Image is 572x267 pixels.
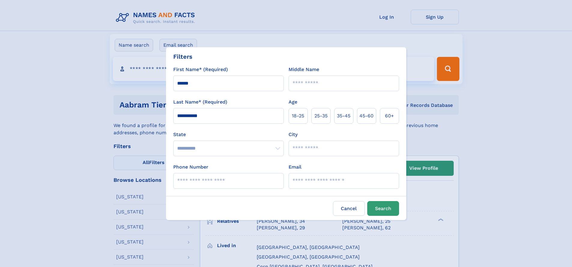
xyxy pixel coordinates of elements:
[173,98,227,106] label: Last Name* (Required)
[173,131,284,138] label: State
[359,112,374,120] span: 45‑60
[337,112,350,120] span: 35‑45
[289,131,298,138] label: City
[289,163,301,171] label: Email
[289,66,319,73] label: Middle Name
[173,66,228,73] label: First Name* (Required)
[385,112,394,120] span: 60+
[173,52,192,61] div: Filters
[173,163,208,171] label: Phone Number
[367,201,399,216] button: Search
[314,112,328,120] span: 25‑35
[289,98,297,106] label: Age
[333,201,365,216] label: Cancel
[292,112,304,120] span: 18‑25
